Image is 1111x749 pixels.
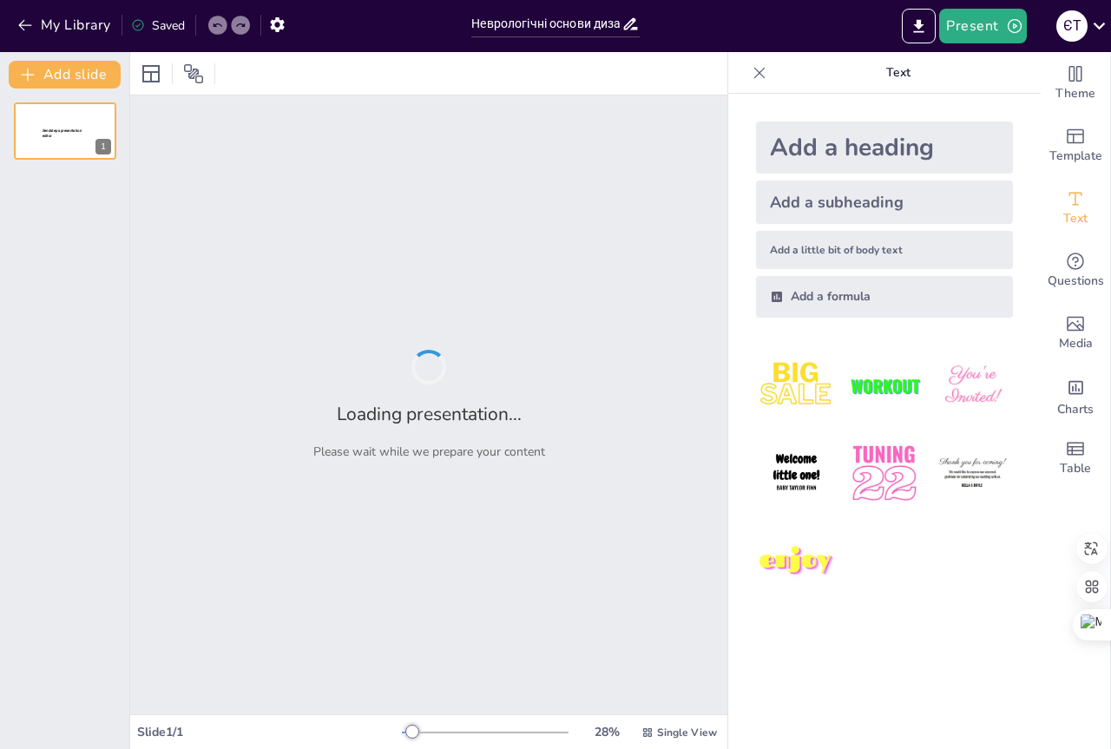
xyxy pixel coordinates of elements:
div: Slide 1 / 1 [137,724,402,740]
div: Add images, graphics, shapes or video [1041,302,1110,365]
button: Add slide [9,61,121,89]
div: Add a formula [756,276,1013,318]
span: Sendsteps presentation editor [43,128,82,138]
span: Text [1063,209,1088,228]
img: 1.jpeg [756,345,837,426]
div: 1 [14,102,116,160]
div: Add ready made slides [1041,115,1110,177]
div: Add a heading [756,122,1013,174]
p: Please wait while we prepare your content [313,443,545,460]
img: 6.jpeg [932,433,1013,514]
div: Add charts and graphs [1041,365,1110,427]
div: Add a table [1041,427,1110,489]
span: Charts [1057,400,1094,419]
div: 1 [95,139,111,154]
button: Export to PowerPoint [902,9,936,43]
input: Insert title [471,11,621,36]
div: Add a little bit of body text [756,231,1013,269]
span: Single View [657,726,717,739]
img: 5.jpeg [844,433,924,514]
img: 7.jpeg [756,522,837,602]
span: Template [1049,147,1102,166]
button: My Library [13,11,118,39]
img: 4.jpeg [756,433,837,514]
span: Table [1060,459,1091,478]
div: Change the overall theme [1041,52,1110,115]
img: 3.jpeg [932,345,1013,426]
h2: Loading presentation... [337,402,522,426]
div: Add text boxes [1041,177,1110,240]
button: Є Т [1056,9,1088,43]
span: Media [1059,334,1093,353]
img: 2.jpeg [844,345,924,426]
div: Є Т [1056,10,1088,42]
div: 28 % [586,724,628,740]
span: Questions [1048,272,1104,291]
div: Get real-time input from your audience [1041,240,1110,302]
div: Saved [131,17,185,34]
span: Position [183,63,204,84]
span: Theme [1055,84,1095,103]
p: Text [773,52,1023,94]
div: Add a subheading [756,181,1013,224]
div: Layout [137,60,165,88]
button: Present [939,9,1026,43]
